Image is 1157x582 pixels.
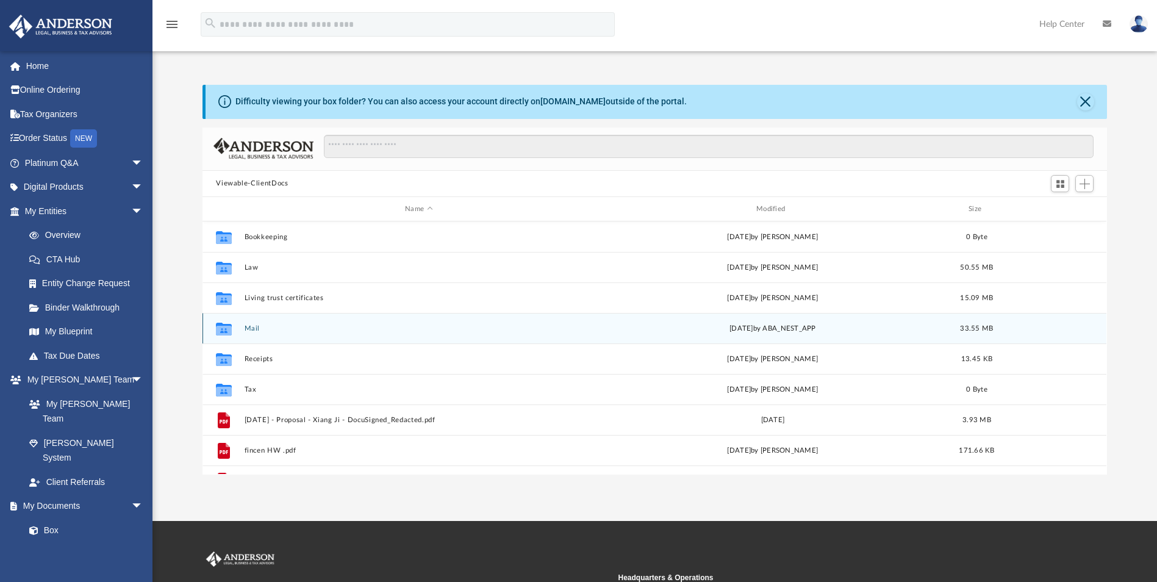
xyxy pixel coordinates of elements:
a: Client Referrals [17,470,156,494]
div: Size [953,204,1001,215]
a: menu [165,23,179,32]
span: 3.93 MB [962,417,991,423]
button: Close [1077,93,1094,110]
div: [DATE] by [PERSON_NAME] [598,384,947,395]
span: 13.45 KB [961,356,992,362]
button: Tax [245,386,593,393]
a: My Documentsarrow_drop_down [9,494,156,519]
a: My [PERSON_NAME] Teamarrow_drop_down [9,368,156,392]
button: Add [1075,175,1094,192]
a: Home [9,54,162,78]
div: [DATE] by [PERSON_NAME] [598,293,947,304]
a: Overview [17,223,162,248]
a: Order StatusNEW [9,126,162,151]
button: Mail [245,325,593,332]
img: Anderson Advisors Platinum Portal [5,15,116,38]
button: [DATE] - Proposal - Xiang Ji - DocuSigned_Redacted.pdf [245,416,593,424]
button: Law [245,264,593,271]
span: 50.55 MB [961,264,994,271]
a: Platinum Q&Aarrow_drop_down [9,151,162,175]
button: Bookkeeping [245,233,593,241]
a: Tax Due Dates [17,343,162,368]
div: [DATE] by [PERSON_NAME] [598,354,947,365]
span: 0 Byte [967,386,988,393]
a: Tax Organizers [9,102,162,126]
a: [PERSON_NAME] System [17,431,156,470]
span: 15.09 MB [961,295,994,301]
div: [DATE] by [PERSON_NAME] [598,262,947,273]
span: 0 Byte [967,234,988,240]
a: Binder Walkthrough [17,295,162,320]
span: arrow_drop_down [131,494,156,519]
div: id [208,204,238,215]
div: Modified [598,204,947,215]
div: grid [202,221,1106,474]
div: NEW [70,129,97,148]
button: Viewable-ClientDocs [216,178,288,189]
span: 33.55 MB [961,325,994,332]
i: search [204,16,217,30]
button: Switch to Grid View [1051,175,1069,192]
a: My Entitiesarrow_drop_down [9,199,162,223]
div: Difficulty viewing your box folder? You can also access your account directly on outside of the p... [235,95,687,108]
span: arrow_drop_down [131,151,156,176]
button: fincen HW .pdf [245,447,593,454]
div: [DATE] by ABA_NEST_APP [598,323,947,334]
div: id [1007,204,1092,215]
a: Online Ordering [9,78,162,102]
button: Receipts [245,355,593,363]
img: User Pic [1130,15,1148,33]
div: [DATE] [598,415,947,426]
a: Box [17,518,149,542]
div: [DATE] by [PERSON_NAME] [598,232,947,243]
img: Anderson Advisors Platinum Portal [204,551,277,567]
a: Entity Change Request [17,271,162,296]
a: [DOMAIN_NAME] [540,96,606,106]
span: arrow_drop_down [131,199,156,224]
button: Living trust certificates [245,294,593,302]
a: My [PERSON_NAME] Team [17,392,149,431]
span: arrow_drop_down [131,175,156,200]
a: CTA Hub [17,247,162,271]
a: My Blueprint [17,320,156,344]
span: 171.66 KB [959,447,995,454]
div: Name [244,204,593,215]
span: arrow_drop_down [131,368,156,393]
input: Search files and folders [324,135,1094,158]
div: [DATE] by [PERSON_NAME] [598,445,947,456]
i: menu [165,17,179,32]
a: Digital Productsarrow_drop_down [9,175,162,199]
